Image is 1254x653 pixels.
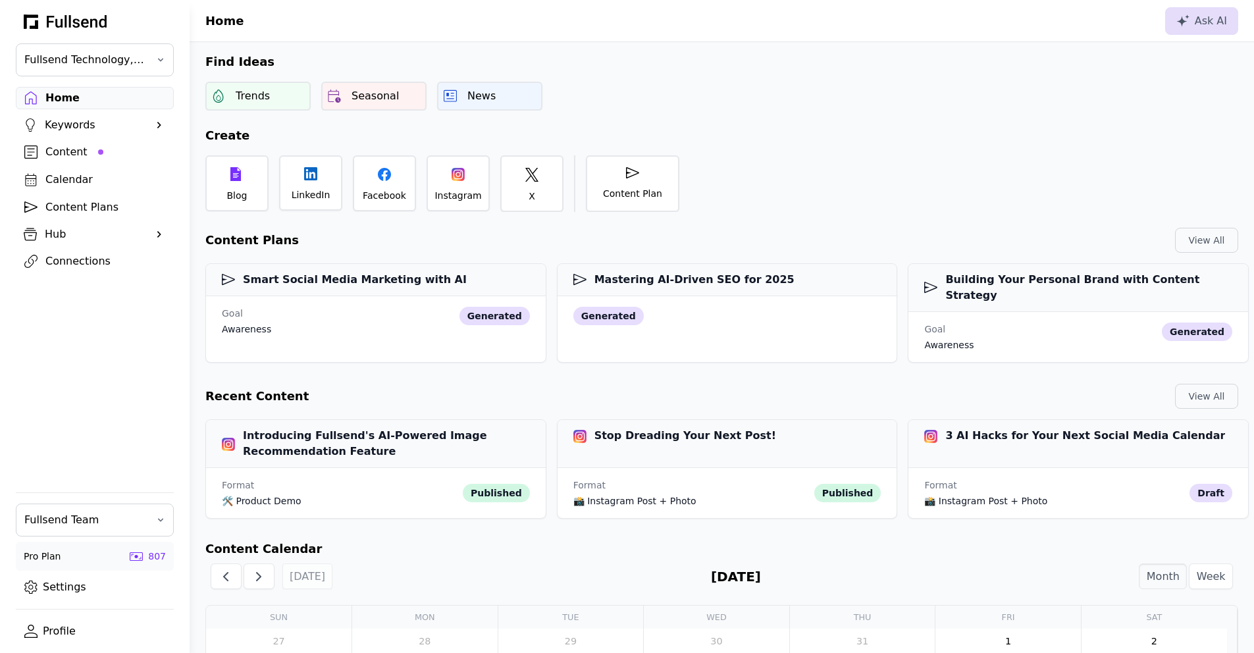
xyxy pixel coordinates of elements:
a: August 1, 2025 [999,631,1018,651]
div: News [467,88,496,104]
button: View All [1175,384,1238,409]
div: generated [573,307,644,325]
button: Week [1189,563,1233,589]
div: Ask AI [1176,13,1227,29]
a: Sunday [270,606,288,629]
div: Seasonal [352,88,399,104]
div: Blog [227,189,248,202]
a: July 27, 2025 [269,631,289,651]
div: LinkedIn [292,188,330,201]
h2: Find Ideas [190,53,1254,71]
a: Connections [16,250,174,273]
div: Home [45,90,165,106]
div: published [463,484,530,502]
div: published [814,484,881,502]
h3: Mastering AI-Driven SEO for 2025 [573,272,795,288]
div: generated [459,307,530,325]
div: Connections [45,253,165,269]
a: Thursday [854,606,872,629]
h2: [DATE] [711,567,761,587]
a: July 28, 2025 [415,631,434,651]
button: Previous Month [211,563,242,589]
a: Home [16,87,174,109]
div: X [529,190,535,203]
button: Month [1139,563,1187,589]
a: July 31, 2025 [852,631,872,651]
a: Wednesday [706,606,727,629]
div: Pro Plan [24,550,61,563]
a: Content Plans [16,196,174,219]
div: awareness [924,338,974,352]
div: Format [573,479,809,492]
div: Trends [236,88,270,104]
button: Fullsend Technology, Inc. [16,43,174,76]
div: Calendar [45,172,165,188]
div: 🛠️ Product Demo [222,494,457,508]
div: Facebook [363,189,406,202]
div: Goal [222,307,271,320]
div: awareness [222,323,271,336]
div: Instagram [434,189,481,202]
h3: Stop Dreading Your Next Post! [573,428,776,444]
h2: Create [190,126,1254,145]
div: 807 [148,550,166,563]
div: Content Plans [45,199,165,215]
h2: Content Plans [205,231,299,249]
div: Format [924,479,1184,492]
a: Monday [415,606,435,629]
a: July 30, 2025 [706,631,726,651]
div: Format [222,479,457,492]
span: Fullsend Technology, Inc. [24,52,147,68]
h2: Recent Content [205,387,309,405]
h3: 3 AI Hacks for Your Next Social Media Calendar [924,428,1225,444]
div: Content [45,144,165,160]
div: View All [1186,390,1227,403]
button: Next Month [244,563,274,589]
a: Friday [1002,606,1015,629]
a: Settings [16,576,174,598]
button: Ask AI [1165,7,1238,35]
div: 📸 Instagram Post + Photo [573,494,809,508]
button: [DATE] [282,563,333,589]
h3: Building Your Personal Brand with Content Strategy [924,272,1232,303]
div: Content Plan [603,187,662,200]
div: generated [1162,323,1232,341]
div: View All [1186,234,1227,247]
a: August 2, 2025 [1144,631,1164,651]
h2: Content Calendar [205,540,1238,558]
a: Saturday [1146,606,1162,629]
button: Fullsend Team [16,504,174,536]
button: View All [1175,228,1238,253]
a: Tuesday [562,606,579,629]
div: draft [1189,484,1232,502]
span: Fullsend Team [24,512,147,528]
div: Keywords [45,117,145,133]
a: July 29, 2025 [561,631,581,651]
a: Profile [16,620,174,642]
a: Content [16,141,174,163]
h3: Introducing Fullsend's AI-Powered Image Recommendation Feature [222,428,530,459]
h1: Home [205,12,244,30]
div: Goal [924,323,974,336]
a: Calendar [16,169,174,191]
div: 📸 Instagram Post + Photo [924,494,1184,508]
div: Hub [45,226,145,242]
h3: Smart Social Media Marketing with AI [222,272,467,288]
